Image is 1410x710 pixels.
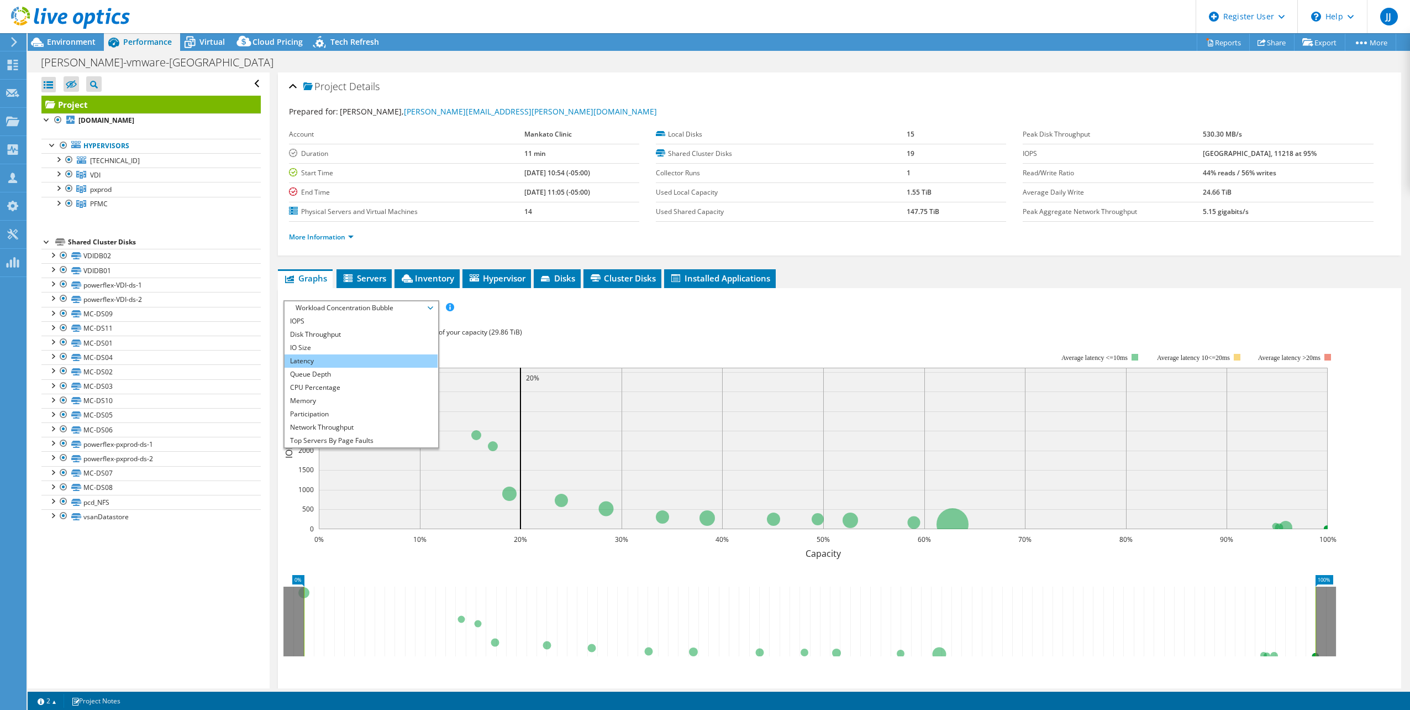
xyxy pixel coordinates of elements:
span: Graphs [283,273,327,284]
a: vsanDatastore [41,509,261,524]
span: VDI [90,170,101,180]
b: 19 [907,149,914,158]
a: [DOMAIN_NAME] [41,113,261,128]
label: IOPS [1023,148,1202,159]
span: Servers [342,273,386,284]
text: Capacity [806,547,841,560]
label: Account [289,129,524,140]
div: Shared Cluster Disks [68,236,261,249]
tspan: Average latency 10<=20ms [1157,354,1230,362]
span: JJ [1380,8,1398,25]
a: MC-DS04 [41,350,261,364]
a: PFMC [41,197,261,211]
a: VDIDB02 [41,249,261,263]
a: Project Notes [64,694,128,708]
h1: [PERSON_NAME]-vmware-[GEOGRAPHIC_DATA] [36,56,291,69]
text: 1500 [298,465,314,474]
b: Mankato Clinic [524,129,572,139]
text: IOPS [283,438,295,458]
a: MC-DS05 [41,408,261,422]
a: MC-DS03 [41,379,261,394]
a: powerflex-pxprod-ds-2 [41,451,261,466]
b: 11 min [524,149,546,158]
label: Used Shared Capacity [656,206,907,217]
a: MC-DS08 [41,481,261,495]
span: Details [349,80,380,93]
span: Disks [539,273,575,284]
a: powerflex-pxprod-ds-1 [41,437,261,451]
span: Virtual [199,36,225,47]
b: [DATE] 10:54 (-05:00) [524,168,590,177]
text: 60% [918,535,931,544]
label: Shared Cluster Disks [656,148,907,159]
span: pxprod [90,185,112,194]
text: 30% [615,535,628,544]
b: 5.15 gigabits/s [1203,207,1249,216]
a: pxprod [41,182,261,196]
text: 40% [715,535,729,544]
text: Average latency >20ms [1258,354,1320,362]
a: powerflex-VDI-ds-1 [41,278,261,292]
span: Cloud Pricing [252,36,303,47]
a: MC-DS11 [41,321,261,336]
a: MC-DS10 [41,394,261,408]
li: IO Size [285,341,438,354]
a: MC-DS09 [41,307,261,321]
text: 0% [314,535,323,544]
a: Share [1249,34,1295,51]
text: 0 [310,524,314,534]
text: 20% [514,535,527,544]
label: Physical Servers and Virtual Machines [289,206,524,217]
li: Memory [285,394,438,408]
label: Used Local Capacity [656,187,907,198]
span: Tech Refresh [330,36,379,47]
li: Top Servers By Page Faults [285,434,438,447]
text: 500 [302,504,314,514]
li: CPU Percentage [285,381,438,394]
span: 70% of IOPS falls on 20% of your capacity (29.86 TiB) [361,327,522,337]
a: 2 [30,694,64,708]
span: [TECHNICAL_ID] [90,156,140,165]
label: Read/Write Ratio [1023,168,1202,179]
label: End Time [289,187,524,198]
b: 147.75 TiB [907,207,939,216]
text: 70% [1018,535,1032,544]
span: Performance [123,36,172,47]
b: 14 [524,207,532,216]
a: Hypervisors [41,139,261,153]
text: 90% [1220,535,1233,544]
a: VDIDB01 [41,263,261,278]
text: 80% [1119,535,1133,544]
b: 530.30 MB/s [1203,129,1242,139]
label: Collector Runs [656,168,907,179]
a: More [1345,34,1396,51]
a: MC-DS02 [41,364,261,379]
span: Project [303,81,346,92]
a: powerflex-VDI-ds-2 [41,292,261,306]
span: Workload Concentration Bubble [290,301,432,315]
a: pcd_NFS [41,495,261,509]
b: [GEOGRAPHIC_DATA], 11218 at 95% [1203,149,1317,158]
a: VDI [41,168,261,182]
label: Average Daily Write [1023,187,1202,198]
label: Local Disks [656,129,907,140]
a: [PERSON_NAME][EMAIL_ADDRESS][PERSON_NAME][DOMAIN_NAME] [404,106,657,117]
a: More Information [289,232,354,242]
text: 1000 [298,485,314,494]
span: Cluster Disks [589,273,656,284]
li: Disk Throughput [285,328,438,341]
span: Environment [47,36,96,47]
a: [TECHNICAL_ID] [41,153,261,168]
text: 20% [526,373,539,383]
a: MC-DS07 [41,466,261,481]
b: [DOMAIN_NAME] [78,116,134,125]
span: [PERSON_NAME], [340,106,657,117]
a: Project [41,96,261,113]
b: 15 [907,129,914,139]
a: MC-DS01 [41,336,261,350]
label: Prepared for: [289,106,338,117]
text: 50% [817,535,830,544]
li: IOPS [285,315,438,328]
b: 1 [907,168,911,177]
a: Reports [1197,34,1250,51]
